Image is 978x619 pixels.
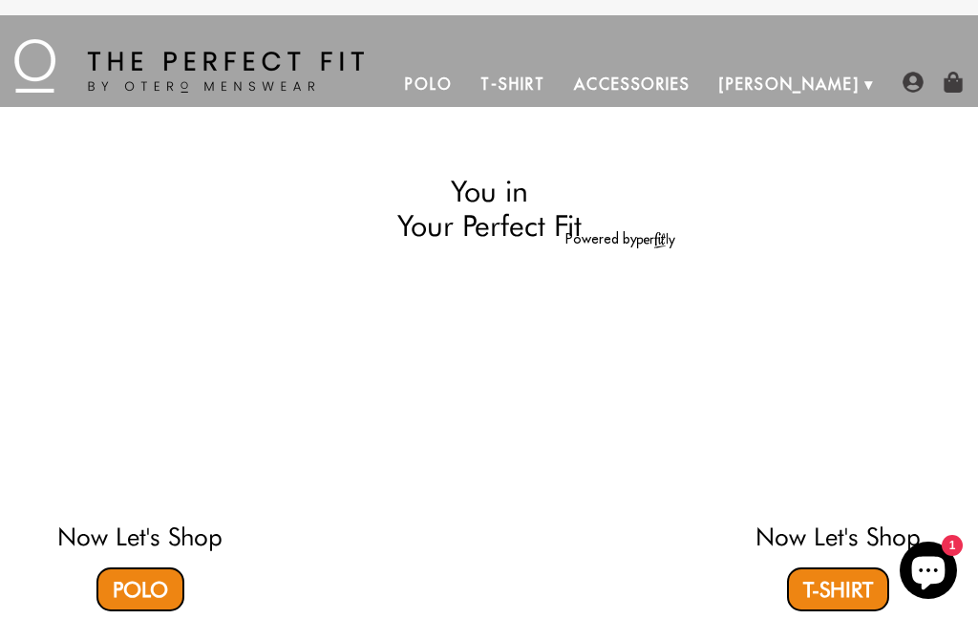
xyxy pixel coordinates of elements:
[14,39,364,93] img: The Perfect Fit - by Otero Menswear - Logo
[391,61,467,107] a: Polo
[565,230,675,247] a: Powered by
[705,61,874,107] a: [PERSON_NAME]
[637,232,675,248] img: perfitly-logo_73ae6c82-e2e3-4a36-81b1-9e913f6ac5a1.png
[560,61,705,107] a: Accessories
[894,542,963,604] inbox-online-store-chat: Shopify online store chat
[466,61,559,107] a: T-Shirt
[96,567,184,611] a: Polo
[903,72,924,93] img: user-account-icon.png
[303,174,675,244] h2: You in Your Perfect Fit
[57,522,223,551] a: Now Let's Shop
[787,567,889,611] a: T-Shirt
[943,72,964,93] img: shopping-bag-icon.png
[755,522,921,551] a: Now Let's Shop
